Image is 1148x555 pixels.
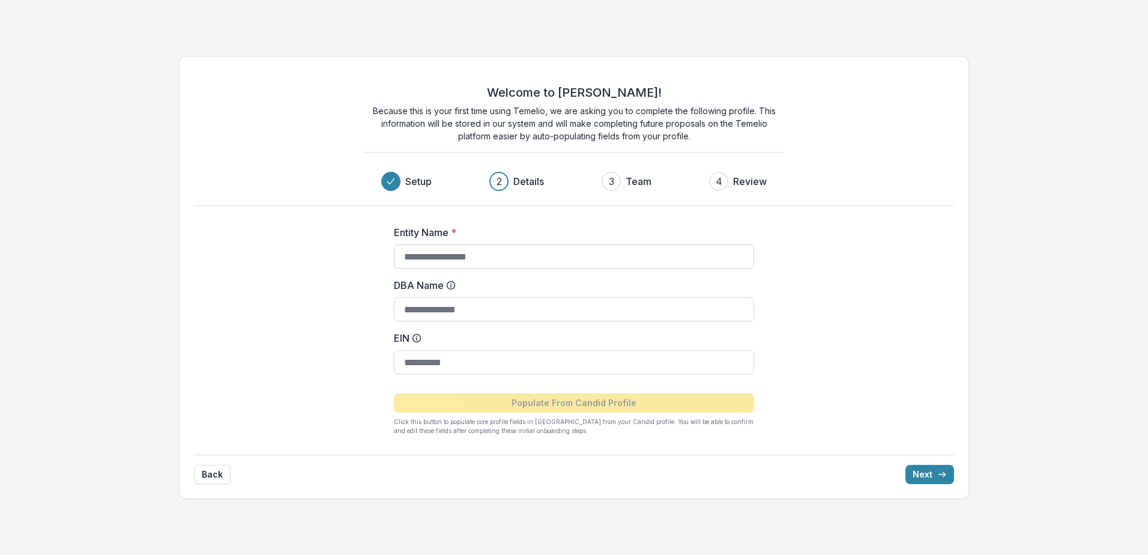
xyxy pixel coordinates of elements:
[394,278,747,293] label: DBA Name
[716,174,722,189] div: 4
[497,174,502,189] div: 2
[381,172,767,191] div: Progress
[609,174,614,189] div: 3
[513,174,544,189] h3: Details
[626,174,651,189] h3: Team
[905,465,954,484] button: Next
[394,393,754,413] button: Populate From Candid Profile
[394,331,747,345] label: EIN
[194,465,231,484] button: Back
[405,174,432,189] h3: Setup
[487,85,662,100] h2: Welcome to [PERSON_NAME]!
[394,225,747,240] label: Entity Name
[733,174,767,189] h3: Review
[364,105,784,142] p: Because this is your first time using Temelio, we are asking you to complete the following profil...
[394,417,754,435] p: Click this button to populate core profile fields in [GEOGRAPHIC_DATA] from your Candid profile. ...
